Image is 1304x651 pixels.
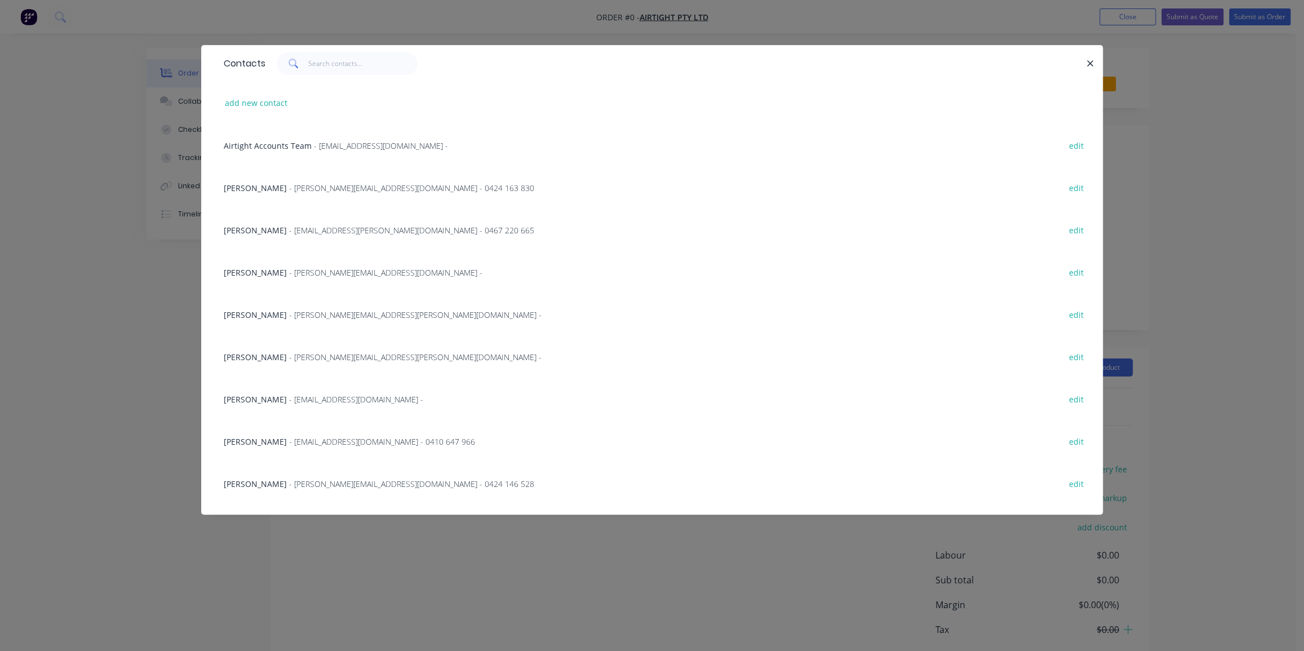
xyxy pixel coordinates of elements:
[1063,180,1089,195] button: edit
[289,225,534,236] span: - [EMAIL_ADDRESS][PERSON_NAME][DOMAIN_NAME] - 0467 220 665
[1063,264,1089,280] button: edit
[224,183,287,193] span: [PERSON_NAME]
[1063,222,1089,237] button: edit
[224,309,287,320] span: [PERSON_NAME]
[289,267,482,278] span: - [PERSON_NAME][EMAIL_ADDRESS][DOMAIN_NAME] -
[224,479,287,489] span: [PERSON_NAME]
[308,52,418,75] input: Search contacts...
[314,140,448,151] span: - [EMAIL_ADDRESS][DOMAIN_NAME] -
[1063,307,1089,322] button: edit
[1063,433,1089,449] button: edit
[224,352,287,362] span: [PERSON_NAME]
[289,309,542,320] span: - [PERSON_NAME][EMAIL_ADDRESS][PERSON_NAME][DOMAIN_NAME] -
[224,436,287,447] span: [PERSON_NAME]
[224,394,287,405] span: [PERSON_NAME]
[1063,391,1089,406] button: edit
[289,479,534,489] span: - [PERSON_NAME][EMAIL_ADDRESS][DOMAIN_NAME] - 0424 146 528
[1063,476,1089,491] button: edit
[1063,138,1089,153] button: edit
[289,183,534,193] span: - [PERSON_NAME][EMAIL_ADDRESS][DOMAIN_NAME] - 0424 163 830
[289,436,475,447] span: - [EMAIL_ADDRESS][DOMAIN_NAME] - 0410 647 966
[218,46,265,82] div: Contacts
[224,225,287,236] span: [PERSON_NAME]
[289,352,542,362] span: - [PERSON_NAME][EMAIL_ADDRESS][PERSON_NAME][DOMAIN_NAME] -
[289,394,423,405] span: - [EMAIL_ADDRESS][DOMAIN_NAME] -
[219,95,294,110] button: add new contact
[224,140,312,151] span: Airtight Accounts Team
[1063,349,1089,364] button: edit
[224,267,287,278] span: [PERSON_NAME]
